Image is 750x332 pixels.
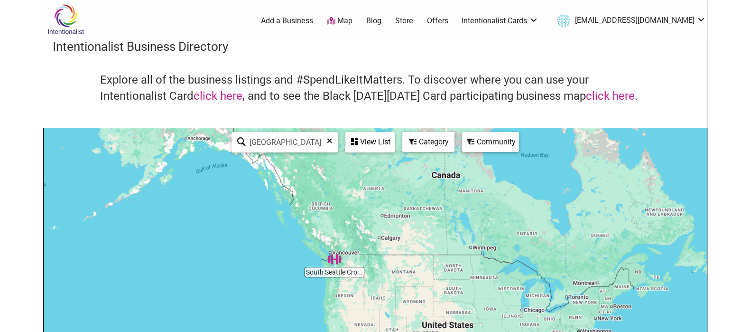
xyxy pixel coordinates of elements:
[43,4,88,35] img: Intentionalist
[53,38,698,55] h3: Intentionalist Business Directory
[346,133,394,151] div: View List
[586,89,635,103] a: click here
[327,252,342,266] div: South Seattle CrossFit
[402,132,454,152] div: Filter by category
[463,133,518,151] div: Community
[395,16,413,26] a: Store
[403,133,454,151] div: Category
[100,72,650,104] h4: Explore all of the business listings and #SpendLikeItMatters. To discover where you can use your ...
[462,132,519,152] div: Filter by Community
[345,132,395,152] div: See a list of the visible businesses
[462,16,538,26] a: Intentionalist Cards
[327,16,352,27] a: Map
[246,133,332,152] input: Type to find and filter...
[366,16,381,26] a: Blog
[552,12,706,29] li: mcyoshida@gmail.com
[427,16,448,26] a: Offers
[231,132,338,152] div: Type to search and filter
[552,12,706,29] a: [EMAIL_ADDRESS][DOMAIN_NAME]
[194,89,242,103] a: click here
[261,16,313,26] a: Add a Business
